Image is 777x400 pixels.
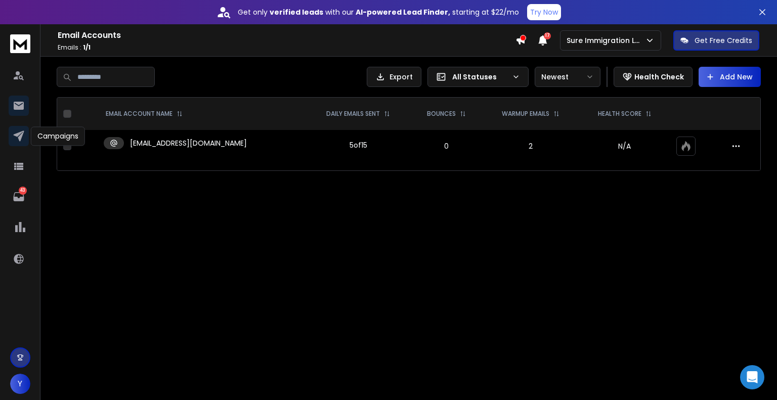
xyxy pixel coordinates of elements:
[416,141,477,151] p: 0
[106,110,183,118] div: EMAIL ACCOUNT NAME
[483,130,579,162] td: 2
[31,126,85,146] div: Campaigns
[614,67,693,87] button: Health Check
[502,110,549,118] p: WARMUP EMAILS
[427,110,456,118] p: BOUNCES
[530,7,558,17] p: Try Now
[9,187,29,207] a: 43
[598,110,641,118] p: HEALTH SCORE
[699,67,761,87] button: Add New
[356,7,450,17] strong: AI-powered Lead Finder,
[83,43,91,52] span: 1 / 1
[58,43,515,52] p: Emails :
[695,35,752,46] p: Get Free Credits
[452,72,508,82] p: All Statuses
[673,30,759,51] button: Get Free Credits
[634,72,684,82] p: Health Check
[535,67,600,87] button: Newest
[527,4,561,20] button: Try Now
[10,34,30,53] img: logo
[350,140,367,150] div: 5 of 15
[19,187,27,195] p: 43
[58,29,515,41] h1: Email Accounts
[270,7,323,17] strong: verified leads
[367,67,421,87] button: Export
[585,141,664,151] p: N/A
[544,32,551,39] span: 17
[238,7,519,17] p: Get only with our starting at $22/mo
[326,110,380,118] p: DAILY EMAILS SENT
[567,35,645,46] p: Sure Immigration LTD
[740,365,764,389] div: Open Intercom Messenger
[130,138,247,148] p: [EMAIL_ADDRESS][DOMAIN_NAME]
[10,374,30,394] button: Y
